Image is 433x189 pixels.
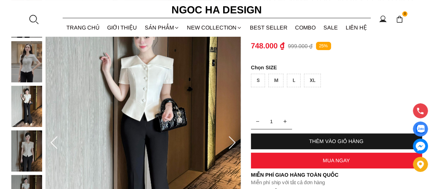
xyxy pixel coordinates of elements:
a: Display image [413,121,428,137]
span: 0 [402,11,408,17]
a: GIỚI THIỆU [103,19,141,37]
a: Combo [291,19,320,37]
img: img-CART-ICON-ksit0nf1 [396,15,403,23]
font: Miễn phí ship với tất cả đơn hàng [251,179,325,185]
img: Fiona Top_ Áo Vest Cách Điệu Cổ Ngang Vạt Chéo Tay Cộc Màu Trắng A936_mini_1 [11,41,42,82]
p: 748.000 ₫ [251,42,284,50]
div: M [268,74,283,87]
a: NEW COLLECTION [183,19,246,37]
div: XL [304,74,321,87]
a: Ngoc Ha Design [165,2,268,18]
font: Miễn phí giao hàng toàn quốc [251,172,339,178]
div: S [251,74,265,87]
p: SIZE [251,64,422,70]
p: 25% [316,42,331,50]
a: messenger [413,139,428,154]
a: LIÊN HỆ [342,19,371,37]
div: SẢN PHẨM [141,19,183,37]
div: L [287,74,301,87]
p: 999.000 ₫ [288,43,313,49]
a: SALE [320,19,342,37]
div: MUA NGAY [251,157,422,163]
div: THÊM VÀO GIỎ HÀNG [251,138,422,144]
img: Fiona Top_ Áo Vest Cách Điệu Cổ Ngang Vạt Chéo Tay Cộc Màu Trắng A936_mini_2 [11,86,42,127]
input: Quantity input [251,115,292,128]
img: Fiona Top_ Áo Vest Cách Điệu Cổ Ngang Vạt Chéo Tay Cộc Màu Trắng A936_mini_3 [11,130,42,172]
a: TRANG CHỦ [63,19,104,37]
a: BEST SELLER [246,19,292,37]
img: Display image [416,125,424,133]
